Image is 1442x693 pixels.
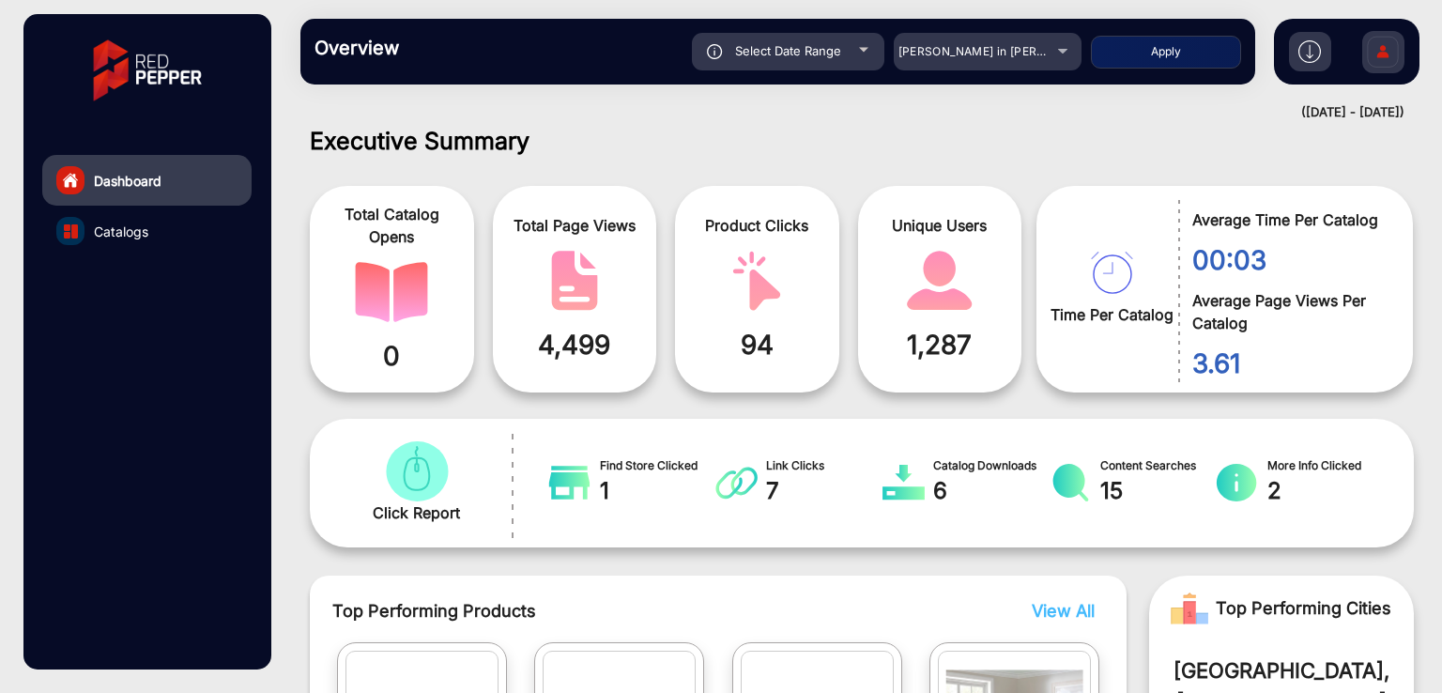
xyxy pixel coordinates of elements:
[600,457,716,474] span: Find Store Clicked
[933,474,1050,508] span: 6
[1091,252,1133,294] img: catalog
[898,44,1106,58] span: [PERSON_NAME] in [PERSON_NAME]
[373,501,460,524] span: Click Report
[42,206,252,256] a: Catalogs
[332,598,918,624] span: Top Performing Products
[94,222,148,241] span: Catalogs
[689,214,825,237] span: Product Clicks
[380,441,453,501] img: catalog
[707,44,723,59] img: icon
[766,457,882,474] span: Link Clicks
[1192,240,1385,280] span: 00:03
[1050,464,1092,501] img: catalog
[766,474,882,508] span: 7
[324,336,460,376] span: 0
[94,171,161,191] span: Dashboard
[872,325,1008,364] span: 1,287
[1267,474,1384,508] span: 2
[882,464,925,501] img: catalog
[507,214,643,237] span: Total Page Views
[720,251,793,311] img: catalog
[1192,208,1385,231] span: Average Time Per Catalog
[1091,36,1241,69] button: Apply
[715,464,758,501] img: catalog
[1192,289,1385,334] span: Average Page Views Per Catalog
[62,172,79,189] img: home
[538,251,611,311] img: catalog
[1298,40,1321,63] img: h2download.svg
[42,155,252,206] a: Dashboard
[903,251,976,311] img: catalog
[324,203,460,248] span: Total Catalog Opens
[1216,590,1391,627] span: Top Performing Cities
[282,103,1404,122] div: ([DATE] - [DATE])
[1100,457,1217,474] span: Content Searches
[355,262,428,322] img: catalog
[1171,590,1208,627] img: Rank image
[314,37,577,59] h3: Overview
[64,224,78,239] img: catalog
[1192,344,1385,383] span: 3.61
[548,464,591,501] img: catalog
[600,474,716,508] span: 1
[1027,598,1090,624] button: View All
[1032,601,1095,621] span: View All
[933,457,1050,474] span: Catalog Downloads
[80,23,215,117] img: vmg-logo
[689,325,825,364] span: 94
[1267,457,1384,474] span: More Info Clicked
[872,214,1008,237] span: Unique Users
[1216,464,1258,501] img: catalog
[507,325,643,364] span: 4,499
[1100,474,1217,508] span: 15
[735,43,841,58] span: Select Date Range
[310,127,1414,155] h1: Executive Summary
[1363,22,1403,87] img: Sign%20Up.svg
